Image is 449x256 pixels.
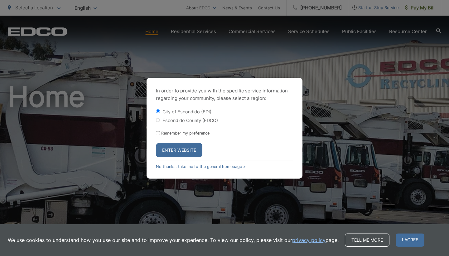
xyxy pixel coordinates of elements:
p: In order to provide you with the specific service information regarding your community, please se... [156,87,293,102]
a: Tell me more [345,234,389,247]
a: privacy policy [292,236,326,244]
p: We use cookies to understand how you use our site and to improve your experience. To view our pol... [8,236,339,244]
a: No thanks, take me to the general homepage > [156,164,246,169]
label: Remember my preference [161,131,210,135]
button: Enter Website [156,143,202,157]
span: I agree [396,234,424,247]
label: Escondido County (EDCO) [162,118,218,123]
label: City of Escondido (EDI) [162,109,211,114]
